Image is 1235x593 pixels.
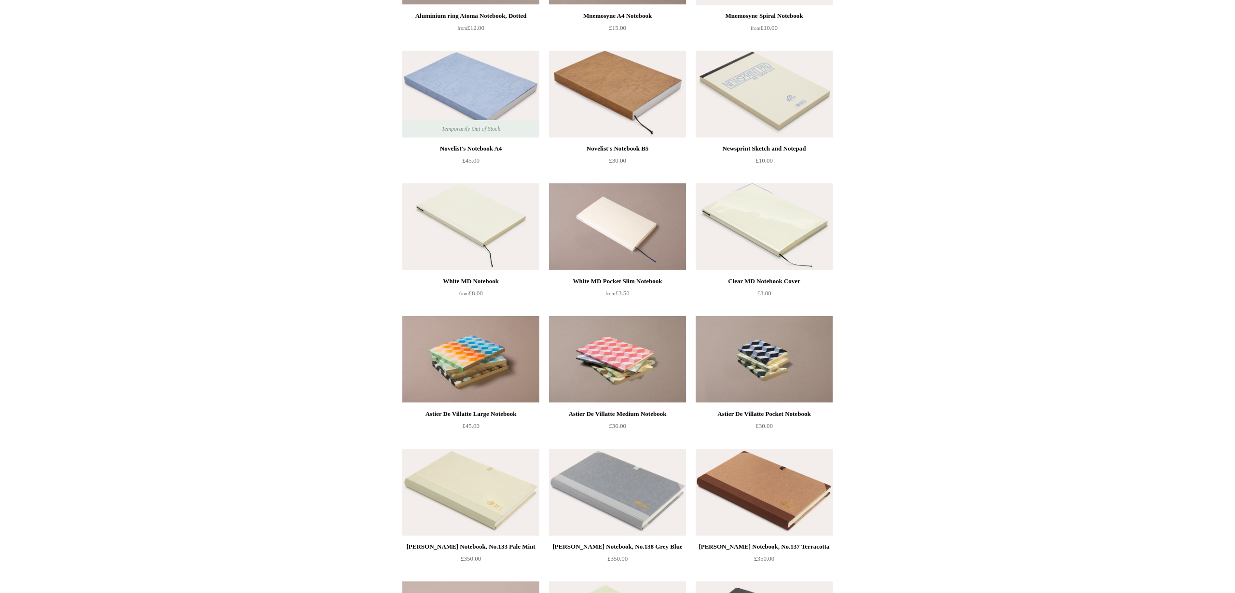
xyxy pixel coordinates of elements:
[549,10,686,50] a: Mnemosyne A4 Notebook £15.00
[405,541,537,552] div: [PERSON_NAME] Notebook, No.133 Pale Mint
[696,10,833,50] a: Mnemosyne Spiral Notebook from£10.00
[754,555,774,562] span: £350.00
[605,291,615,296] span: from
[551,408,684,420] div: Astier De Villatte Medium Notebook
[459,291,468,296] span: from
[402,276,539,315] a: White MD Notebook from£8.00
[696,449,833,536] a: Steve Harrison Notebook, No.137 Terracotta Steve Harrison Notebook, No.137 Terracotta
[461,555,481,562] span: £350.00
[551,10,684,22] div: Mnemosyne A4 Notebook
[696,316,833,403] a: Astier De Villatte Pocket Notebook Astier De Villatte Pocket Notebook
[698,143,830,154] div: Newsprint Sketch and Notepad
[751,24,778,31] span: £10.00
[696,408,833,448] a: Astier De Villatte Pocket Notebook £30.00
[402,316,539,403] img: Astier De Villatte Large Notebook
[605,290,629,297] span: £3.50
[551,541,684,552] div: [PERSON_NAME] Notebook, No.138 Grey Blue
[698,408,830,420] div: Astier De Villatte Pocket Notebook
[402,183,539,270] a: White MD Notebook White MD Notebook
[696,51,833,138] img: Newsprint Sketch and Notepad
[696,51,833,138] a: Newsprint Sketch and Notepad Newsprint Sketch and Notepad
[405,10,537,22] div: Aluminium ring Atoma Notebook, Dotted
[755,157,773,164] span: £10.00
[696,143,833,182] a: Newsprint Sketch and Notepad £10.00
[549,51,686,138] a: Novelist's Notebook B5 Novelist's Notebook B5
[698,276,830,287] div: Clear MD Notebook Cover
[549,183,686,270] a: White MD Pocket Slim Notebook White MD Pocket Slim Notebook
[405,408,537,420] div: Astier De Villatte Large Notebook
[609,24,626,31] span: £15.00
[698,10,830,22] div: Mnemosyne Spiral Notebook
[549,183,686,270] img: White MD Pocket Slim Notebook
[607,555,628,562] span: £350.00
[757,290,771,297] span: £3.00
[696,541,833,580] a: [PERSON_NAME] Notebook, No.137 Terracotta £350.00
[549,316,686,403] img: Astier De Villatte Medium Notebook
[696,276,833,315] a: Clear MD Notebook Cover £3.00
[751,26,760,31] span: from
[609,157,626,164] span: £30.00
[551,276,684,287] div: White MD Pocket Slim Notebook
[402,143,539,182] a: Novelist's Notebook A4 £45.00
[549,143,686,182] a: Novelist's Notebook B5 £30.00
[696,449,833,536] img: Steve Harrison Notebook, No.137 Terracotta
[402,51,539,138] a: Novelist's Notebook A4 Novelist's Notebook A4 Temporarily Out of Stock
[405,143,537,154] div: Novelist's Notebook A4
[459,290,482,297] span: £8.00
[402,10,539,50] a: Aluminium ring Atoma Notebook, Dotted from£12.00
[698,541,830,552] div: [PERSON_NAME] Notebook, No.137 Terracotta
[696,183,833,270] img: Clear MD Notebook Cover
[696,316,833,403] img: Astier De Villatte Pocket Notebook
[402,449,539,536] img: Steve Harrison Notebook, No.133 Pale Mint
[549,276,686,315] a: White MD Pocket Slim Notebook from£3.50
[402,449,539,536] a: Steve Harrison Notebook, No.133 Pale Mint Steve Harrison Notebook, No.133 Pale Mint
[462,422,480,429] span: £45.00
[549,408,686,448] a: Astier De Villatte Medium Notebook £36.00
[551,143,684,154] div: Novelist's Notebook B5
[609,422,626,429] span: £36.00
[549,51,686,138] img: Novelist's Notebook B5
[549,449,686,536] img: Steve Harrison Notebook, No.138 Grey Blue
[402,408,539,448] a: Astier De Villatte Large Notebook £45.00
[402,51,539,138] img: Novelist's Notebook A4
[405,276,537,287] div: White MD Notebook
[457,24,484,31] span: £12.00
[432,120,509,138] span: Temporarily Out of Stock
[549,449,686,536] a: Steve Harrison Notebook, No.138 Grey Blue Steve Harrison Notebook, No.138 Grey Blue
[402,316,539,403] a: Astier De Villatte Large Notebook Astier De Villatte Large Notebook
[696,183,833,270] a: Clear MD Notebook Cover Clear MD Notebook Cover
[549,541,686,580] a: [PERSON_NAME] Notebook, No.138 Grey Blue £350.00
[462,157,480,164] span: £45.00
[549,316,686,403] a: Astier De Villatte Medium Notebook Astier De Villatte Medium Notebook
[402,183,539,270] img: White MD Notebook
[457,26,467,31] span: from
[755,422,773,429] span: £30.00
[402,541,539,580] a: [PERSON_NAME] Notebook, No.133 Pale Mint £350.00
